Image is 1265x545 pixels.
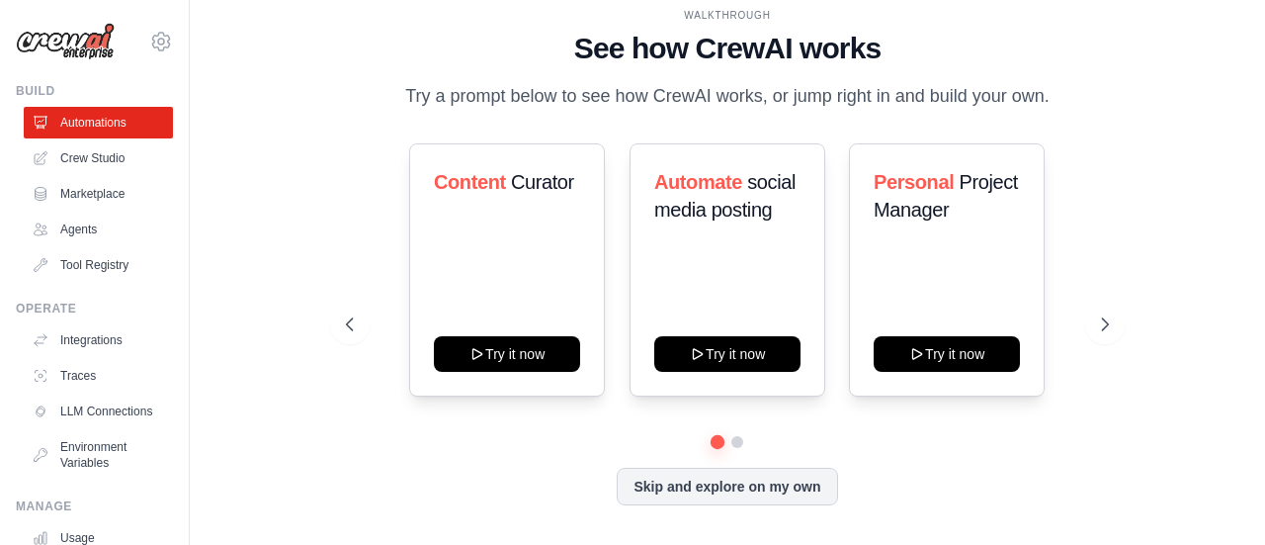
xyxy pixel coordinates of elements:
[874,171,954,193] span: Personal
[24,324,173,356] a: Integrations
[654,336,801,372] button: Try it now
[16,83,173,99] div: Build
[16,499,173,514] div: Manage
[24,178,173,210] a: Marketplace
[24,107,173,138] a: Automations
[16,23,115,60] img: Logo
[24,431,173,479] a: Environment Variables
[874,171,1018,221] span: Project Manager
[24,249,173,281] a: Tool Registry
[434,171,506,193] span: Content
[434,336,580,372] button: Try it now
[654,171,796,221] span: social media posting
[24,214,173,245] a: Agents
[24,142,173,174] a: Crew Studio
[395,82,1059,111] p: Try a prompt below to see how CrewAI works, or jump right in and build your own.
[511,171,574,193] span: Curator
[654,171,742,193] span: Automate
[346,31,1108,66] h1: See how CrewAI works
[617,468,837,505] button: Skip and explore on my own
[24,360,173,392] a: Traces
[874,336,1020,372] button: Try it now
[24,396,173,427] a: LLM Connections
[16,301,173,317] div: Operate
[346,8,1108,23] div: WALKTHROUGH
